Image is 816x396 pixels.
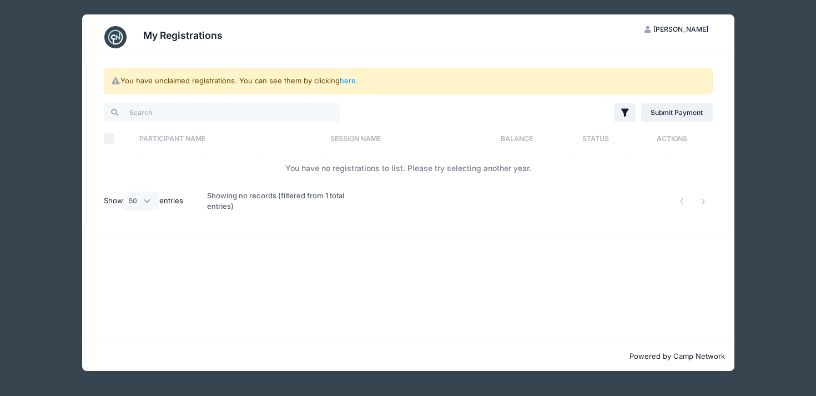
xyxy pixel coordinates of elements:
[123,192,160,210] select: Showentries
[641,103,713,122] a: Submit Payment
[104,68,713,94] div: You have unclaimed registrations. You can see them by clicking .
[104,153,713,183] td: You have no registrations to list. Please try selecting another year.
[474,124,560,153] th: Balance: activate to sort column ascending
[104,26,127,48] img: CampNetwork
[143,29,223,41] h3: My Registrations
[104,103,340,122] input: Search
[207,183,351,219] div: Showing no records (filtered from 1 total entries)
[325,124,474,153] th: Session Name: activate to sort column ascending
[631,124,713,153] th: Actions: activate to sort column ascending
[104,192,184,210] label: Show entries
[340,76,356,85] a: here
[560,124,631,153] th: Status: activate to sort column ascending
[91,351,726,362] p: Powered by Camp Network
[653,25,708,33] span: [PERSON_NAME]
[104,124,134,153] th: Select All
[635,20,718,39] button: [PERSON_NAME]
[134,124,325,153] th: Participant Name: activate to sort column ascending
